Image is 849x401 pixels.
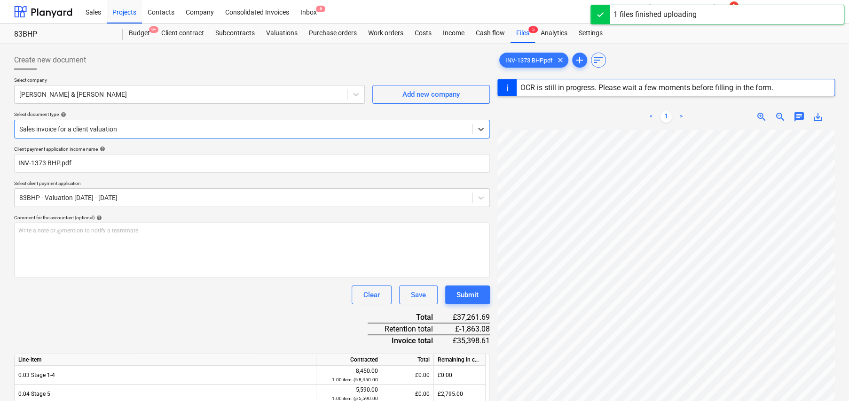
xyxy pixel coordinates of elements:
[14,77,365,85] p: Select company
[511,24,535,43] a: Files5
[123,24,156,43] div: Budget
[448,335,490,346] div: £35,398.61
[15,354,316,366] div: Line-item
[448,323,490,335] div: £-1,863.08
[775,111,786,123] span: zoom_out
[382,366,434,385] div: £0.00
[794,111,805,123] span: chat
[535,24,573,43] a: Analytics
[94,215,102,221] span: help
[382,354,434,366] div: Total
[500,57,558,64] span: INV-1373 BHP.pdf
[409,24,437,43] a: Costs
[520,83,773,92] div: OCR is still in progress. Please wait a few moments before filling in the form.
[368,312,448,323] div: Total
[14,215,490,221] div: Comment for the accountant (optional)
[320,367,378,384] div: 8,450.00
[448,312,490,323] div: £37,261.69
[660,111,672,123] a: Page 1 is your current page
[14,54,86,66] span: Create new document
[18,391,50,397] span: 0.04 Stage 5
[303,24,362,43] a: Purchase orders
[368,335,448,346] div: Invoice total
[362,24,409,43] a: Work orders
[499,53,568,68] div: INV-1373 BHP.pdf
[613,9,697,20] div: 1 files finished uploading
[399,285,438,304] button: Save
[676,111,687,123] a: Next page
[260,24,303,43] a: Valuations
[411,289,426,301] div: Save
[316,354,382,366] div: Contracted
[528,26,538,33] span: 5
[14,146,490,152] div: Client payment application income name
[156,24,210,43] a: Client contract
[98,146,105,152] span: help
[445,285,490,304] button: Submit
[402,88,460,100] div: Add new company
[574,54,585,66] span: add
[14,154,490,173] input: Document name
[372,85,490,104] button: Add new company
[470,24,511,43] a: Cash flow
[756,111,767,123] span: zoom_in
[332,377,378,382] small: 1.00 item @ 8,450.00
[802,356,849,401] iframe: Chat Widget
[812,111,824,123] span: save_alt
[210,24,260,43] a: Subcontracts
[59,112,66,117] span: help
[434,366,486,385] div: £0.00
[352,285,392,304] button: Clear
[363,289,380,301] div: Clear
[573,24,608,43] a: Settings
[316,6,325,12] span: 6
[14,111,490,117] div: Select document type
[149,26,158,33] span: 9+
[123,24,156,43] a: Budget9+
[434,354,486,366] div: Remaining in contract
[14,180,490,188] p: Select client payment application
[511,24,535,43] div: Files
[555,54,566,66] span: clear
[14,30,112,39] div: 83BHP
[645,111,657,123] a: Previous page
[437,24,470,43] a: Income
[593,54,604,66] span: sort
[18,372,55,378] span: 0.03 Stage 1-4
[456,289,479,301] div: Submit
[368,323,448,335] div: Retention total
[332,396,378,401] small: 1.00 item @ 5,590.00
